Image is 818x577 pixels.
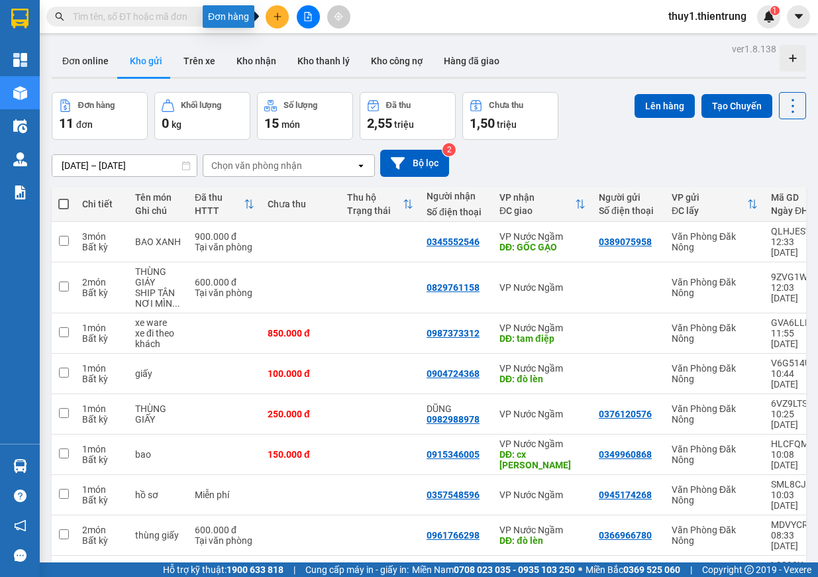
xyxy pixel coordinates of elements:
img: icon-new-feature [763,11,775,23]
button: Kho công nợ [360,45,433,77]
div: xe ware [135,317,181,328]
strong: 0369 525 060 [623,564,680,575]
button: Đã thu2,55 triệu [360,92,456,140]
button: Trên xe [173,45,226,77]
img: logo.jpg [7,20,46,86]
div: Bất kỳ [82,374,122,384]
div: Tại văn phòng [195,535,254,546]
button: Kho gửi [119,45,173,77]
div: 0366966780 [599,530,652,541]
button: Kho nhận [226,45,287,77]
div: Văn Phòng Đăk Nông [672,277,758,298]
div: VP Nước Ngầm [499,490,586,500]
span: thuy1.thientrung [658,8,757,25]
div: Người gửi [599,192,658,203]
button: Bộ lọc [380,150,449,177]
span: 1,50 [470,115,495,131]
div: Tên món [135,192,181,203]
th: Toggle SortBy [188,187,261,222]
div: 0829761158 [427,282,480,293]
span: 15 [264,115,279,131]
div: ver 1.8.138 [732,42,776,56]
span: 0 [162,115,169,131]
div: bao [135,449,181,460]
strong: 1900 633 818 [227,564,283,575]
div: thùng giấy [135,530,181,541]
div: VP Nước Ngầm [499,231,586,242]
div: Tạo kho hàng mới [780,45,806,72]
div: DĐ: tam điệp [499,333,586,344]
button: Khối lượng0kg [154,92,250,140]
input: Select a date range. [52,155,197,176]
div: Đã thu [386,101,411,110]
span: 2,55 [367,115,392,131]
span: món [281,119,300,130]
div: 0945174268 [599,490,652,500]
div: 2 món [82,277,122,288]
div: Đã thu [195,192,244,203]
th: Toggle SortBy [493,187,592,222]
img: warehouse-icon [13,119,27,133]
b: [DOMAIN_NAME] [176,11,320,32]
span: Cung cấp máy in - giấy in: [305,562,409,577]
div: VP Nước Ngầm [499,525,586,535]
div: Văn Phòng Đăk Nông [672,231,758,252]
span: search [55,12,64,21]
div: Số lượng [283,101,317,110]
div: Số điện thoại [427,207,486,217]
div: ĐC lấy [672,205,747,216]
div: VP Nước Ngầm [499,363,586,374]
th: Toggle SortBy [665,187,764,222]
svg: open [356,160,366,171]
div: 600.000 đ [195,277,254,288]
img: warehouse-icon [13,86,27,100]
div: DĐ: đò lèn [499,535,586,546]
div: VP Nước Ngầm [499,409,586,419]
span: | [293,562,295,577]
div: 1 món [82,403,122,414]
span: 1 [772,6,777,15]
div: VP gửi [672,192,747,203]
span: triệu [497,119,517,130]
div: SHIP TÂN NƠI MÌNH CHỊU CƯỚC [135,288,181,309]
button: Lên hàng [635,94,695,118]
img: dashboard-icon [13,53,27,67]
span: Miền Bắc [586,562,680,577]
span: 11 [59,115,74,131]
div: Bất kỳ [82,333,122,344]
div: DĐ: cx hưng thịnh [499,449,586,470]
span: question-circle [14,490,26,502]
div: 100.000 đ [268,368,334,379]
span: | [690,562,692,577]
div: Chi tiết [82,199,122,209]
div: THÙNG GIẤY [135,403,181,425]
div: Bất kỳ [82,454,122,465]
div: 1 món [82,323,122,333]
div: 1 món [82,444,122,454]
div: VP Nước Ngầm [499,323,586,333]
div: Bất kỳ [82,288,122,298]
div: 0349960868 [599,449,652,460]
span: ⚪️ [578,567,582,572]
div: Trạng thái [347,205,403,216]
div: 0904724368 [427,368,480,379]
div: 1 món [82,363,122,374]
button: caret-down [787,5,810,28]
div: Văn Phòng Đăk Nông [672,444,758,465]
span: file-add [303,12,313,21]
div: DĐ: GỐC GẠO [499,242,586,252]
div: Tại văn phòng [195,288,254,298]
div: Ngày ĐH [771,205,811,216]
div: 3 món [82,231,122,242]
div: 900.000 đ [195,231,254,242]
button: plus [266,5,289,28]
div: THÙNG GIÁY [135,266,181,288]
button: Đơn online [52,45,119,77]
div: Văn Phòng Đăk Nông [672,525,758,546]
div: 0376120576 [599,409,652,419]
button: file-add [297,5,320,28]
div: ĐC giao [499,205,575,216]
div: giấy [135,368,181,379]
div: Người nhận [427,191,486,201]
div: Văn Phòng Đăk Nông [672,403,758,425]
